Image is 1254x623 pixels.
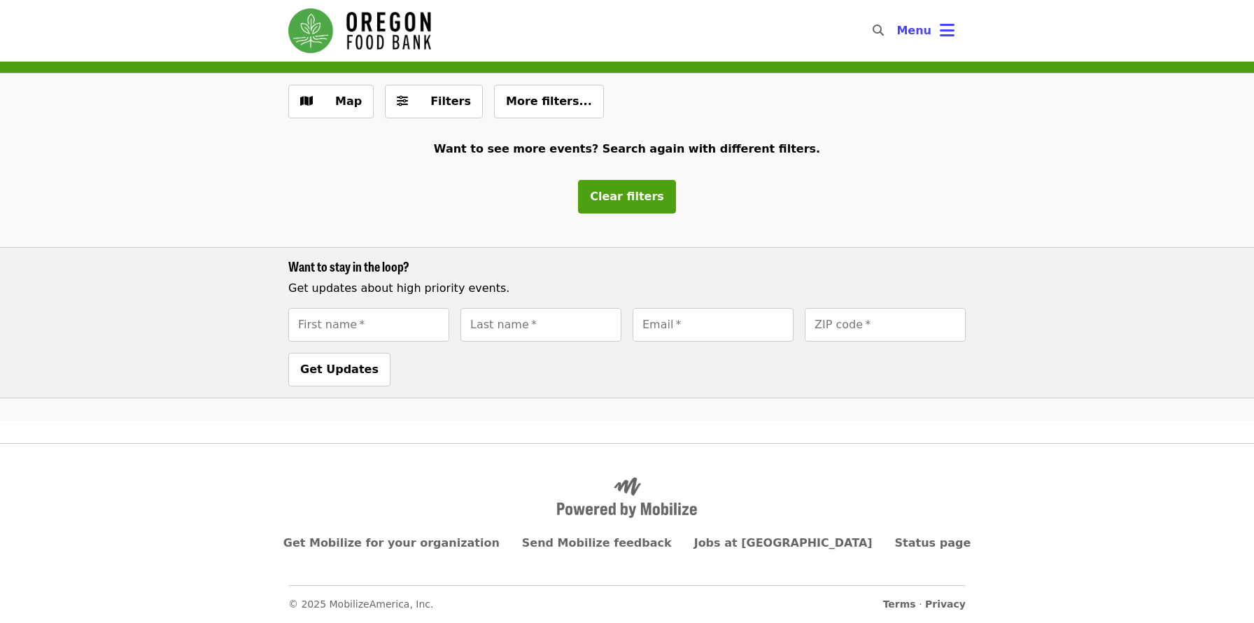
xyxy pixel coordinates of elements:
[460,308,621,342] input: [object Object]
[873,24,884,37] i: search icon
[883,597,966,612] span: ·
[694,536,873,549] a: Jobs at [GEOGRAPHIC_DATA]
[578,180,676,213] button: Clear filters
[557,477,697,518] img: Powered by Mobilize
[288,85,374,118] button: Show map view
[883,598,916,610] a: Terms
[288,585,966,612] nav: Secondary footer navigation
[397,94,408,108] i: sliders-h icon
[283,536,500,549] a: Get Mobilize for your organization
[335,94,362,108] span: Map
[633,308,794,342] input: [object Object]
[590,190,664,203] span: Clear filters
[288,281,509,295] span: Get updates about high priority events.
[300,94,313,108] i: map icon
[805,308,966,342] input: [object Object]
[896,24,931,37] span: Menu
[434,142,820,155] span: Want to see more events? Search again with different filters.
[288,308,449,342] input: [object Object]
[940,20,954,41] i: bars icon
[288,535,966,552] nav: Primary footer navigation
[288,353,390,386] button: Get Updates
[288,8,431,53] img: Oregon Food Bank - Home
[895,536,971,549] a: Status page
[892,14,903,48] input: Search
[385,85,483,118] button: Filters (0 selected)
[300,363,379,376] span: Get Updates
[522,536,672,549] a: Send Mobilize feedback
[925,598,966,610] a: Privacy
[288,598,434,610] span: © 2025 MobilizeAmerica, Inc.
[430,94,471,108] span: Filters
[506,94,592,108] span: More filters...
[288,257,409,275] span: Want to stay in the loop?
[494,85,604,118] button: More filters...
[885,14,966,48] button: Toggle account menu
